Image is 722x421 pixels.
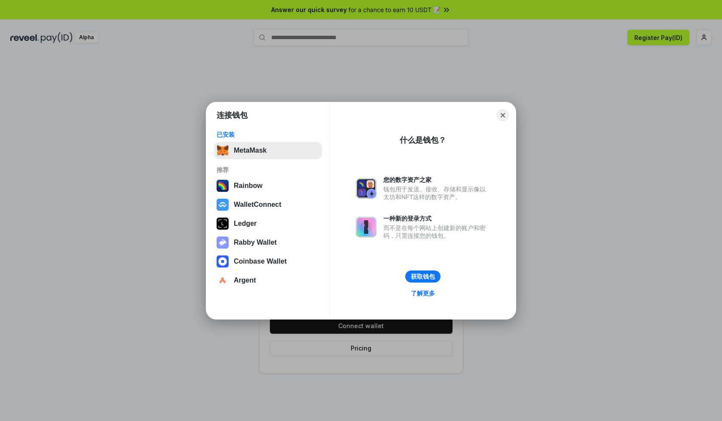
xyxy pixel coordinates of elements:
[411,289,435,297] div: 了解更多
[217,110,248,120] h1: 连接钱包
[234,201,281,209] div: WalletConnect
[234,147,266,154] div: MetaMask
[214,215,322,232] button: Ledger
[214,253,322,270] button: Coinbase Wallet
[217,218,229,230] img: svg+xml,%3Csvg%20xmlns%3D%22http%3A%2F%2Fwww.w3.org%2F2000%2Fsvg%22%20width%3D%2228%22%20height%3...
[356,217,376,237] img: svg+xml,%3Csvg%20xmlns%3D%22http%3A%2F%2Fwww.w3.org%2F2000%2Fsvg%22%20fill%3D%22none%22%20viewBox...
[411,273,435,280] div: 获取钱包
[214,177,322,194] button: Rainbow
[234,220,257,227] div: Ledger
[234,277,256,284] div: Argent
[214,196,322,213] button: WalletConnect
[383,185,490,201] div: 钱包用于发送、接收、存储和显示像以太坊和NFT这样的数字资产。
[400,135,446,145] div: 什么是钱包？
[214,234,322,251] button: Rabby Wallet
[383,215,490,222] div: 一种新的登录方式
[383,176,490,184] div: 您的数字资产之家
[217,131,319,138] div: 已安装
[217,180,229,192] img: svg+xml,%3Csvg%20width%3D%22120%22%20height%3D%22120%22%20viewBox%3D%220%200%20120%20120%22%20fil...
[234,182,263,190] div: Rainbow
[406,288,440,299] a: 了解更多
[217,274,229,286] img: svg+xml,%3Csvg%20width%3D%2228%22%20height%3D%2228%22%20viewBox%3D%220%200%2028%2028%22%20fill%3D...
[356,178,376,199] img: svg+xml,%3Csvg%20xmlns%3D%22http%3A%2F%2Fwww.w3.org%2F2000%2Fsvg%22%20fill%3D%22none%22%20viewBox...
[234,258,287,265] div: Coinbase Wallet
[217,166,319,174] div: 推荐
[217,237,229,249] img: svg+xml,%3Csvg%20xmlns%3D%22http%3A%2F%2Fwww.w3.org%2F2000%2Fsvg%22%20fill%3D%22none%22%20viewBox...
[383,224,490,240] div: 而不是在每个网站上创建新的账户和密码，只需连接您的钱包。
[217,144,229,157] img: svg+xml,%3Csvg%20fill%3D%22none%22%20height%3D%2233%22%20viewBox%3D%220%200%2035%2033%22%20width%...
[497,109,509,121] button: Close
[214,142,322,159] button: MetaMask
[405,270,441,283] button: 获取钱包
[234,239,277,246] div: Rabby Wallet
[217,255,229,267] img: svg+xml,%3Csvg%20width%3D%2228%22%20height%3D%2228%22%20viewBox%3D%220%200%2028%2028%22%20fill%3D...
[214,272,322,289] button: Argent
[217,199,229,211] img: svg+xml,%3Csvg%20width%3D%2228%22%20height%3D%2228%22%20viewBox%3D%220%200%2028%2028%22%20fill%3D...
